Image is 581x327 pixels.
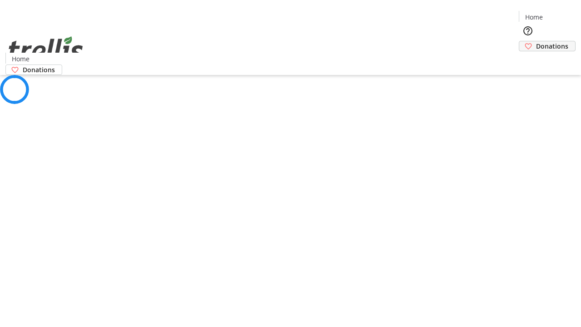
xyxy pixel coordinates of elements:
[5,64,62,75] a: Donations
[519,51,537,69] button: Cart
[23,65,55,74] span: Donations
[519,22,537,40] button: Help
[519,12,548,22] a: Home
[536,41,568,51] span: Donations
[519,41,576,51] a: Donations
[12,54,30,64] span: Home
[6,54,35,64] a: Home
[525,12,543,22] span: Home
[5,26,86,72] img: Orient E2E Organization PFy9B383RV's Logo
